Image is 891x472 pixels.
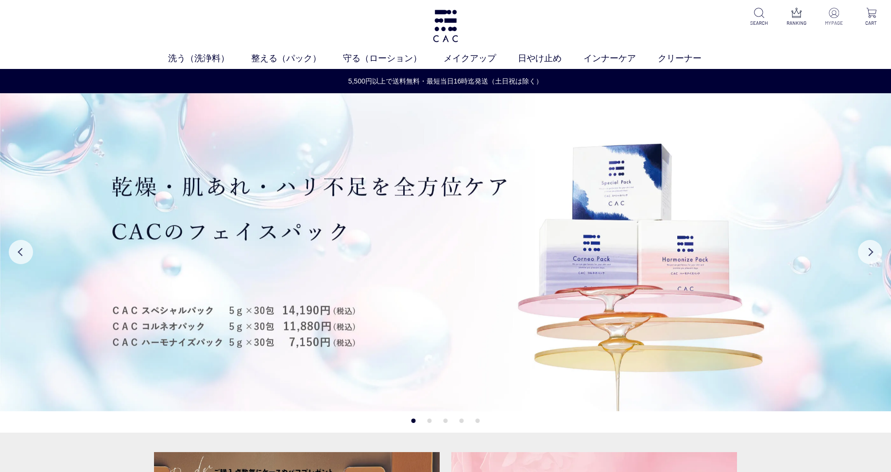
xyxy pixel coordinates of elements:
a: 整える（パック） [251,52,343,65]
a: 5,500円以上で送料無料・最短当日16時迄発送（土日祝は除く） [0,76,891,86]
a: 日やけ止め [518,52,583,65]
a: メイクアップ [444,52,518,65]
a: クリーナー [658,52,723,65]
p: MYPAGE [822,19,846,27]
a: 洗う（洗浄料） [168,52,251,65]
a: MYPAGE [822,8,846,27]
button: 2 of 5 [428,419,432,423]
button: 3 of 5 [444,419,448,423]
p: CART [859,19,883,27]
button: Next [858,240,882,264]
a: CART [859,8,883,27]
p: SEARCH [747,19,771,27]
a: SEARCH [747,8,771,27]
button: Previous [9,240,33,264]
button: 1 of 5 [411,419,416,423]
button: 4 of 5 [460,419,464,423]
a: インナーケア [583,52,658,65]
a: 守る（ローション） [343,52,444,65]
img: logo [431,10,460,42]
a: RANKING [785,8,808,27]
p: RANKING [785,19,808,27]
button: 5 of 5 [476,419,480,423]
